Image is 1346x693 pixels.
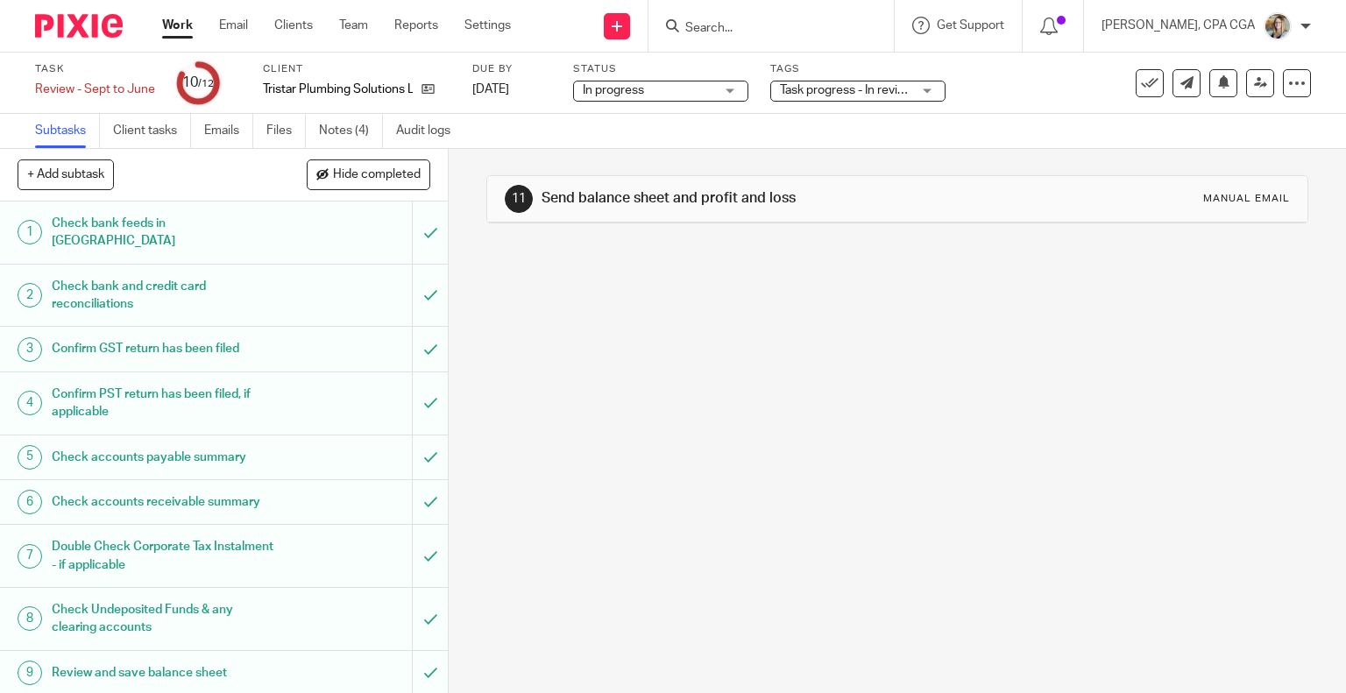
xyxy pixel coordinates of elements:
div: 1 [18,220,42,244]
label: Task [35,62,155,76]
span: In progress [583,84,644,96]
div: Mark as to do [412,435,448,479]
span: Hide completed [333,168,421,182]
a: Emails [204,114,253,148]
h1: Double Check Corporate Tax Instalment - if applicable [52,534,280,578]
h1: Check bank feeds in [GEOGRAPHIC_DATA] [52,210,280,255]
label: Status [573,62,748,76]
a: Team [339,17,368,34]
a: Subtasks [35,114,100,148]
a: Email [219,17,248,34]
a: Notes (4) [319,114,383,148]
a: Work [162,17,193,34]
div: Mark as to do [412,588,448,650]
div: 4 [18,391,42,415]
label: Tags [770,62,946,76]
div: Mark as to do [412,372,448,435]
h1: Check accounts receivable summary [52,489,280,515]
i: Open client page [422,82,435,95]
div: 11 [505,185,533,213]
span: [DATE] [472,83,509,95]
small: /12 [198,79,214,88]
img: Chrissy%20McGale%20Bio%20Pic%201.jpg [1264,12,1292,40]
h1: Send balance sheet and profit and loss [542,189,934,208]
button: Snooze task [1209,69,1237,97]
div: Mark as to do [412,327,448,371]
a: Reassign task [1246,69,1274,97]
div: 8 [18,606,42,631]
a: Clients [274,17,313,34]
a: Audit logs [396,114,464,148]
a: Send new email to Tristar Plumbing Solutions Ltd. [1172,69,1201,97]
img: Pixie [35,14,123,38]
h1: Confirm GST return has been filed [52,336,280,362]
p: [PERSON_NAME], CPA CGA [1102,17,1255,34]
h1: Review and save balance sheet [52,660,280,686]
input: Search [684,21,841,37]
div: Review - Sept to June [35,81,155,98]
button: + Add subtask [18,159,114,189]
a: Client tasks [113,114,191,148]
div: 9 [18,661,42,685]
a: Files [266,114,306,148]
label: Due by [472,62,551,76]
p: Tristar Plumbing Solutions Ltd. [263,81,413,98]
h1: Check accounts payable summary [52,444,280,470]
div: 7 [18,544,42,569]
label: Client [263,62,450,76]
div: 2 [18,283,42,308]
div: Mark as to do [412,525,448,587]
h1: Confirm PST return has been filed, if applicable [52,381,280,426]
div: Mark as to do [412,265,448,327]
a: Reports [394,17,438,34]
span: Task progress - In review (reviewer) + 2 [780,84,989,96]
a: Settings [464,17,511,34]
div: 3 [18,337,42,362]
div: Mark as to do [412,480,448,524]
div: 6 [18,490,42,514]
h1: Check Undeposited Funds & any clearing accounts [52,597,280,641]
div: Mark as to do [412,202,448,264]
h1: Check bank and credit card reconciliations [52,273,280,318]
span: Get Support [937,19,1004,32]
div: 5 [18,445,42,470]
div: Manual email [1203,192,1290,206]
div: 10 [182,73,214,93]
button: Hide completed [307,159,430,189]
